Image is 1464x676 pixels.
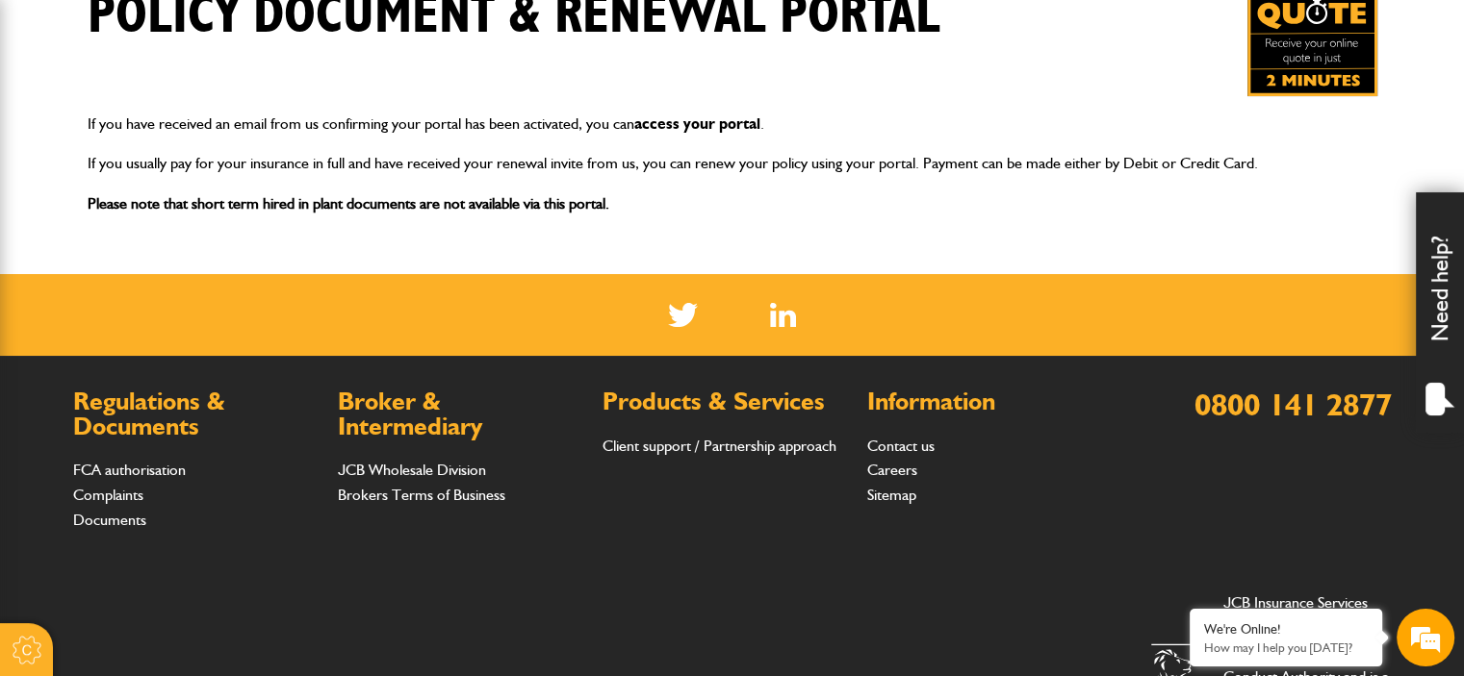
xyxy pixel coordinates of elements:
[867,437,935,455] a: Contact us
[25,235,351,277] input: Enter your email address
[73,486,143,504] a: Complaints
[867,461,917,479] a: Careers
[73,511,146,529] a: Documents
[603,389,848,414] h2: Products & Services
[316,10,362,56] div: Minimize live chat window
[73,461,186,479] a: FCA authorisation
[603,437,836,455] a: Client support / Partnership approach
[338,486,505,504] a: Brokers Terms of Business
[770,303,796,327] img: Linked In
[25,178,351,220] input: Enter your last name
[88,194,609,213] span: Please note that short term hired in plant documents are not available via this portal.
[25,291,351,334] input: Enter your phone number
[1416,192,1464,433] div: Need help?
[33,107,81,134] img: d_20077148190_company_1631870298795_20077148190
[1204,621,1368,638] div: We're Online!
[100,108,323,133] div: Chat with us now
[88,112,1377,137] p: If you have received an email from us confirming your portal has been activated, you can .
[1204,640,1368,655] p: How may I help you today?
[634,114,760,133] a: access your portal
[770,303,796,327] a: LinkedIn
[88,151,1377,176] p: If you usually pay for your insurance in full and have received your renewal invite from us, you ...
[867,389,1113,414] h2: Information
[73,389,319,438] h2: Regulations & Documents
[262,530,349,556] em: Start Chat
[867,486,916,504] a: Sitemap
[668,303,698,327] img: Twitter
[338,461,486,479] a: JCB Wholesale Division
[1194,386,1392,423] a: 0800 141 2877
[338,389,583,438] h2: Broker & Intermediary
[25,348,351,513] textarea: Type your message and hit 'Enter'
